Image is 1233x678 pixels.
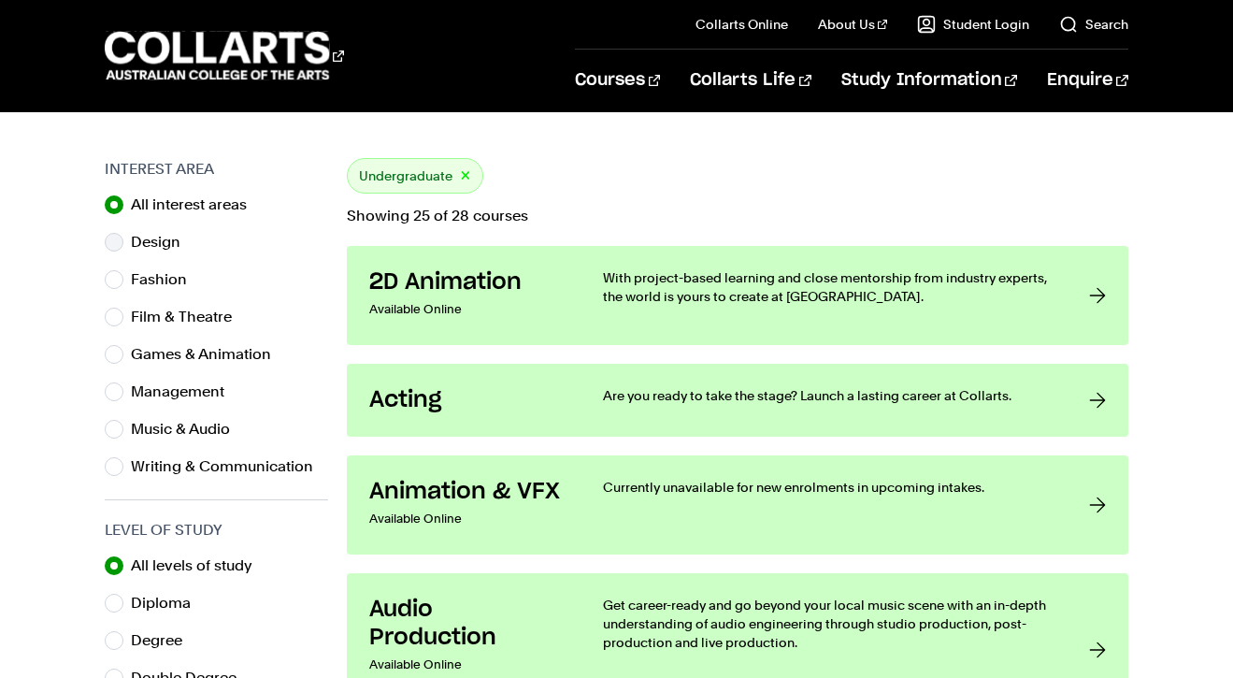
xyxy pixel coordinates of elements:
[369,478,566,506] h3: Animation & VFX
[105,519,328,541] h3: Level of Study
[131,553,267,579] label: All levels of study
[131,379,239,405] label: Management
[369,386,566,414] h3: Acting
[603,386,1052,405] p: Are you ready to take the stage? Launch a lasting career at Collarts.
[1059,15,1128,34] a: Search
[369,268,566,296] h3: 2D Animation
[347,455,1128,555] a: Animation & VFX Available Online Currently unavailable for new enrolments in upcoming intakes.
[603,478,1052,497] p: Currently unavailable for new enrolments in upcoming intakes.
[369,506,566,532] p: Available Online
[603,268,1052,306] p: With project-based learning and close mentorship from industry experts, the world is yours to cre...
[131,628,197,654] label: Degree
[1047,50,1128,111] a: Enquire
[131,341,286,368] label: Games & Animation
[131,229,195,255] label: Design
[105,158,328,180] h3: Interest Area
[131,590,206,616] label: Diploma
[695,15,788,34] a: Collarts Online
[131,304,247,330] label: Film & Theatre
[818,15,887,34] a: About Us
[575,50,660,111] a: Courses
[917,15,1029,34] a: Student Login
[347,364,1128,437] a: Acting Are you ready to take the stage? Launch a lasting career at Collarts.
[369,652,566,678] p: Available Online
[347,209,1128,224] p: Showing 25 of 28 courses
[841,50,1017,111] a: Study Information
[131,267,202,293] label: Fashion
[131,192,262,218] label: All interest areas
[460,166,471,187] button: ×
[347,158,483,194] div: Undergraduate
[131,454,328,480] label: Writing & Communication
[369,296,566,323] p: Available Online
[105,29,344,82] div: Go to homepage
[690,50,810,111] a: Collarts Life
[131,416,245,442] label: Music & Audio
[347,246,1128,345] a: 2D Animation Available Online With project-based learning and close mentorship from industry expe...
[603,596,1052,652] p: Get career-ready and go beyond your local music scene with an in-depth understanding of audio eng...
[369,596,566,652] h3: Audio Production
